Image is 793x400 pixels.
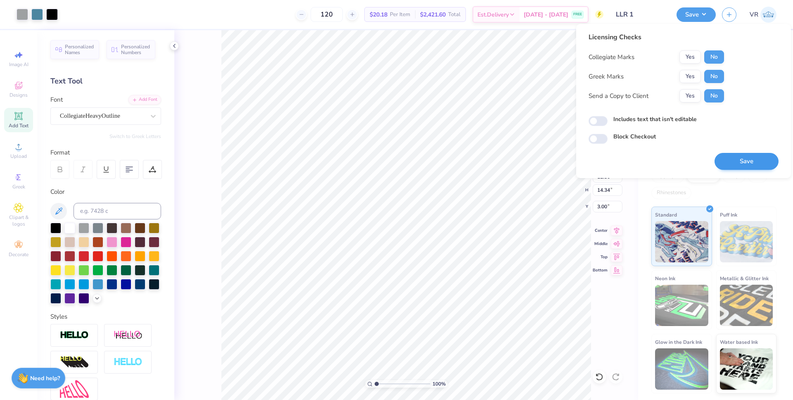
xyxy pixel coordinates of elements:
span: Image AI [9,61,28,68]
input: – – [311,7,343,22]
span: 100 % [432,380,446,388]
label: Block Checkout [613,132,656,141]
span: Designs [9,92,28,98]
span: Middle [593,241,608,247]
img: Neon Ink [655,285,708,326]
img: Standard [655,221,708,262]
button: Save [677,7,716,22]
span: Est. Delivery [477,10,509,19]
span: Neon Ink [655,274,675,283]
div: Text Tool [50,76,161,87]
div: Greek Marks [589,72,624,81]
div: Send a Copy to Client [589,91,648,101]
span: Standard [655,210,677,219]
img: Negative Space [114,357,142,367]
div: Collegiate Marks [589,52,634,62]
img: Vincent Roxas [760,7,776,23]
img: Glow in the Dark Ink [655,348,708,390]
button: Save [715,153,779,170]
span: FREE [573,12,582,17]
span: Metallic & Glitter Ink [720,274,769,283]
div: Format [50,148,162,157]
span: Decorate [9,251,28,258]
span: Personalized Numbers [121,44,150,55]
span: Personalized Names [65,44,94,55]
span: Greek [12,183,25,190]
div: Licensing Checks [589,32,724,42]
input: Untitled Design [610,6,670,23]
img: 3d Illusion [60,356,89,369]
img: Metallic & Glitter Ink [720,285,773,326]
button: Switch to Greek Letters [109,133,161,140]
span: Top [593,254,608,260]
span: VR [750,10,758,19]
span: Per Item [390,10,410,19]
span: Add Text [9,122,28,129]
span: $20.18 [370,10,387,19]
span: $2,421.60 [420,10,446,19]
span: Center [593,228,608,233]
span: Water based Ink [720,338,758,346]
img: Free Distort [60,380,89,398]
img: Stroke [60,331,89,340]
div: Rhinestones [651,187,691,199]
div: Styles [50,312,161,321]
input: e.g. 7428 c [74,203,161,219]
span: Clipart & logos [4,214,33,227]
button: Yes [679,89,701,102]
a: VR [750,7,776,23]
div: Color [50,187,161,197]
button: No [704,70,724,83]
span: Glow in the Dark Ink [655,338,702,346]
button: No [704,50,724,64]
img: Puff Ink [720,221,773,262]
span: Total [448,10,461,19]
span: Bottom [593,267,608,273]
button: No [704,89,724,102]
img: Shadow [114,330,142,340]
div: Add Font [128,95,161,105]
label: Font [50,95,63,105]
button: Yes [679,70,701,83]
img: Water based Ink [720,348,773,390]
span: Upload [10,153,27,160]
button: Yes [679,50,701,64]
span: [DATE] - [DATE] [524,10,568,19]
span: Puff Ink [720,210,737,219]
strong: Need help? [30,374,60,382]
label: Includes text that isn't editable [613,115,697,124]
